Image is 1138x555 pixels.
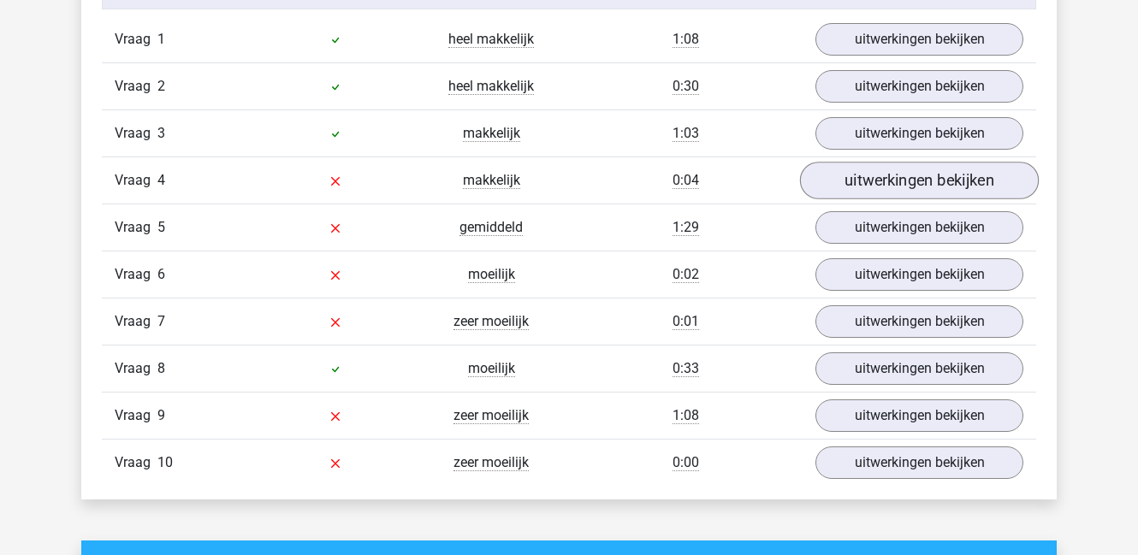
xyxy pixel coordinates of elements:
span: moeilijk [468,360,515,377]
a: uitwerkingen bekijken [815,117,1023,150]
a: uitwerkingen bekijken [800,162,1039,199]
span: heel makkelijk [448,78,534,95]
span: zeer moeilijk [453,313,529,330]
span: 3 [157,125,165,141]
span: 0:04 [673,172,699,189]
span: Vraag [115,76,157,97]
span: Vraag [115,217,157,238]
span: Vraag [115,170,157,191]
span: 6 [157,266,165,282]
span: makkelijk [463,125,520,142]
span: Vraag [115,123,157,144]
span: zeer moeilijk [453,454,529,471]
a: uitwerkingen bekijken [815,399,1023,432]
span: 1:29 [673,219,699,236]
span: 8 [157,360,165,376]
span: 1 [157,31,165,47]
span: Vraag [115,358,157,379]
a: uitwerkingen bekijken [815,23,1023,56]
a: uitwerkingen bekijken [815,70,1023,103]
a: uitwerkingen bekijken [815,446,1023,479]
a: uitwerkingen bekijken [815,352,1023,385]
span: 0:01 [673,313,699,330]
a: uitwerkingen bekijken [815,258,1023,291]
span: 10 [157,454,173,470]
span: Vraag [115,29,157,50]
span: moeilijk [468,266,515,283]
span: Vraag [115,405,157,426]
span: 5 [157,219,165,235]
span: Vraag [115,452,157,473]
span: heel makkelijk [448,31,534,48]
span: 4 [157,172,165,188]
span: 0:30 [673,78,699,95]
span: 0:33 [673,360,699,377]
span: 7 [157,313,165,329]
span: 2 [157,78,165,94]
span: 1:03 [673,125,699,142]
span: 9 [157,407,165,423]
span: makkelijk [463,172,520,189]
a: uitwerkingen bekijken [815,305,1023,338]
a: uitwerkingen bekijken [815,211,1023,244]
span: 0:00 [673,454,699,471]
span: 1:08 [673,407,699,424]
span: Vraag [115,264,157,285]
span: gemiddeld [459,219,523,236]
span: 1:08 [673,31,699,48]
span: 0:02 [673,266,699,283]
span: zeer moeilijk [453,407,529,424]
span: Vraag [115,311,157,332]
